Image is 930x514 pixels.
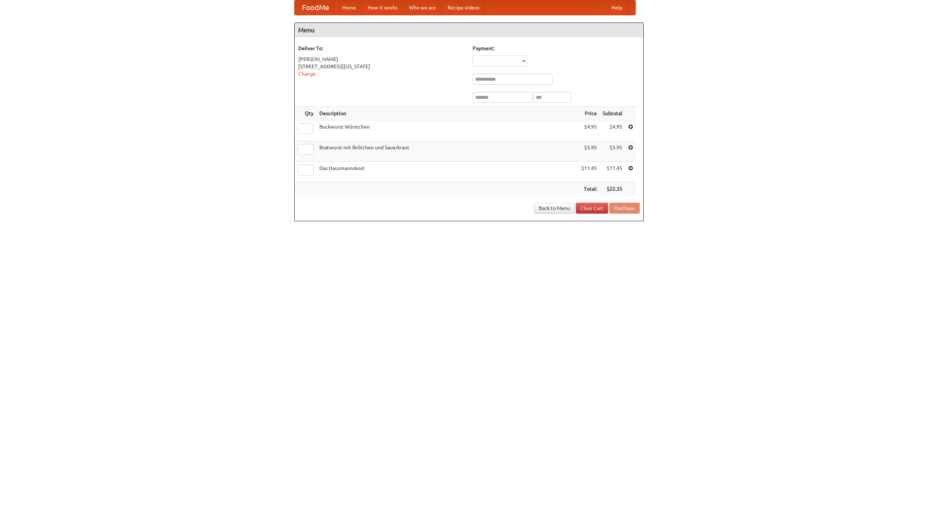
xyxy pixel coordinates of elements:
[578,107,600,120] th: Price
[600,162,625,182] td: $11.45
[298,56,465,63] div: [PERSON_NAME]
[473,45,640,52] h5: Payment:
[600,107,625,120] th: Subtotal
[403,0,442,15] a: Who we are
[298,71,316,77] a: Change
[298,45,465,52] h5: Deliver To:
[600,120,625,141] td: $4.95
[336,0,362,15] a: Home
[316,162,578,182] td: Das Hausmannskost
[442,0,485,15] a: Recipe videos
[295,107,316,120] th: Qty
[298,63,465,70] div: [STREET_ADDRESS][US_STATE]
[295,0,336,15] a: FoodMe
[578,120,600,141] td: $4.95
[534,203,575,214] a: Back to Menu
[609,203,640,214] button: Purchase
[316,120,578,141] td: Bockwurst Würstchen
[295,23,643,37] h4: Menu
[600,182,625,196] th: $22.35
[578,162,600,182] td: $11.45
[600,141,625,162] td: $5.95
[578,182,600,196] th: Total:
[578,141,600,162] td: $5.95
[316,141,578,162] td: Bratwurst mit Brötchen und Sauerkraut
[362,0,403,15] a: How it works
[576,203,608,214] a: Clear Cart
[316,107,578,120] th: Description
[606,0,628,15] a: Help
